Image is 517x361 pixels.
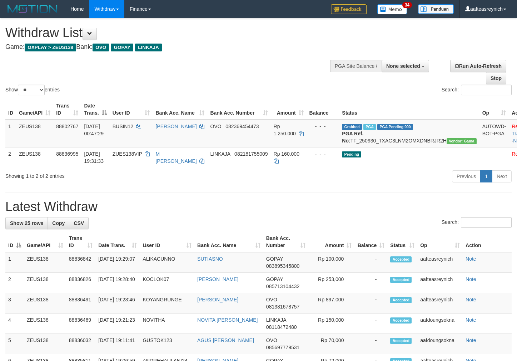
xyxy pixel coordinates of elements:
th: ID [5,99,16,120]
img: Button%20Memo.svg [377,4,407,14]
input: Search: [461,85,512,95]
span: Copy 082369454473 to clipboard [225,124,259,129]
a: AGUS [PERSON_NAME] [197,337,254,343]
a: Copy [48,217,69,229]
div: Showing 1 to 2 of 2 entries [5,170,210,180]
td: - [354,334,387,354]
td: - [354,314,387,334]
th: Bank Acc. Name: activate to sort column ascending [153,99,207,120]
span: CSV [74,220,84,226]
span: Marked by aafsreyleap [363,124,376,130]
th: Date Trans.: activate to sort column ascending [95,232,140,252]
td: aafdoungsokna [417,314,463,334]
img: Feedback.jpg [331,4,367,14]
td: [DATE] 19:29:07 [95,252,140,273]
span: [DATE] 19:31:33 [84,151,104,164]
td: 2 [5,147,16,167]
th: Bank Acc. Name: activate to sort column ascending [194,232,263,252]
td: [DATE] 19:11:41 [95,334,140,354]
td: [DATE] 19:23:46 [95,293,140,314]
span: Copy [52,220,65,226]
th: Balance: activate to sort column ascending [354,232,387,252]
span: GOPAY [266,276,283,282]
a: CSV [69,217,89,229]
label: Search: [442,217,512,228]
span: OVO [93,44,109,51]
td: ZEUS138 [16,120,53,147]
a: [PERSON_NAME] [155,124,197,129]
td: KOCLOK07 [140,273,194,293]
span: Accepted [390,317,412,324]
td: GUSTOK123 [140,334,194,354]
td: - [354,252,387,273]
a: Note [466,256,476,262]
th: Trans ID: activate to sort column ascending [53,99,81,120]
a: Note [466,317,476,323]
th: ID: activate to sort column descending [5,232,24,252]
td: 88836826 [66,273,95,293]
span: LINKAJA [210,151,230,157]
span: Copy 08118472480 to clipboard [266,324,297,330]
a: M [PERSON_NAME] [155,151,197,164]
td: [DATE] 19:21:23 [95,314,140,334]
span: Pending [342,151,361,157]
h1: Withdraw List [5,26,338,40]
span: Copy 081381678757 to clipboard [266,304,299,310]
span: Vendor URL: https://trx31.1velocity.biz [447,138,477,144]
th: Amount: activate to sort column ascending [308,232,355,252]
td: - [354,273,387,293]
span: Accepted [390,277,412,283]
th: Status: activate to sort column ascending [387,232,417,252]
label: Show entries [5,85,60,95]
th: Status [339,99,479,120]
button: None selected [382,60,429,72]
span: Accepted [390,338,412,344]
span: LINKAJA [266,317,286,323]
a: 1 [480,170,492,182]
select: Showentries [18,85,45,95]
span: Grabbed [342,124,362,130]
th: Trans ID: activate to sort column ascending [66,232,95,252]
span: None selected [386,63,420,69]
td: 88836032 [66,334,95,354]
th: Game/API: activate to sort column ascending [24,232,66,252]
a: SUTIASNO [197,256,223,262]
th: User ID: activate to sort column ascending [110,99,153,120]
td: Rp 70,000 [308,334,355,354]
td: Rp 897,000 [308,293,355,314]
td: aafteasreynich [417,293,463,314]
td: 5 [5,334,24,354]
th: Op: activate to sort column ascending [417,232,463,252]
th: Action [463,232,512,252]
span: Copy 085713104432 to clipboard [266,284,299,289]
td: 1 [5,120,16,147]
th: Bank Acc. Number: activate to sort column ascending [207,99,270,120]
th: Bank Acc. Number: activate to sort column ascending [263,232,308,252]
span: Accepted [390,256,412,262]
td: ZEUS138 [24,273,66,293]
td: ZEUS138 [24,293,66,314]
a: Note [466,337,476,343]
a: [PERSON_NAME] [197,276,238,282]
span: OXPLAY > ZEUS138 [25,44,76,51]
span: Copy 082181755009 to clipboard [234,151,268,157]
td: 3 [5,293,24,314]
span: Copy 085697779531 to clipboard [266,345,299,350]
span: GOPAY [111,44,133,51]
td: ZEUS138 [24,334,66,354]
h1: Latest Withdraw [5,200,512,214]
span: 88802767 [56,124,78,129]
td: Rp 253,000 [308,273,355,293]
th: Amount: activate to sort column ascending [271,99,307,120]
td: 4 [5,314,24,334]
td: ZEUS138 [24,252,66,273]
div: PGA Site Balance / [330,60,382,72]
td: aafteasreynich [417,252,463,273]
td: [DATE] 19:28:40 [95,273,140,293]
td: AUTOWD-BOT-PGA [479,120,509,147]
span: PGA Pending [377,124,413,130]
span: [DATE] 00:47:29 [84,124,104,136]
span: 88836995 [56,151,78,157]
span: Rp 1.250.000 [274,124,296,136]
th: Balance [307,99,339,120]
